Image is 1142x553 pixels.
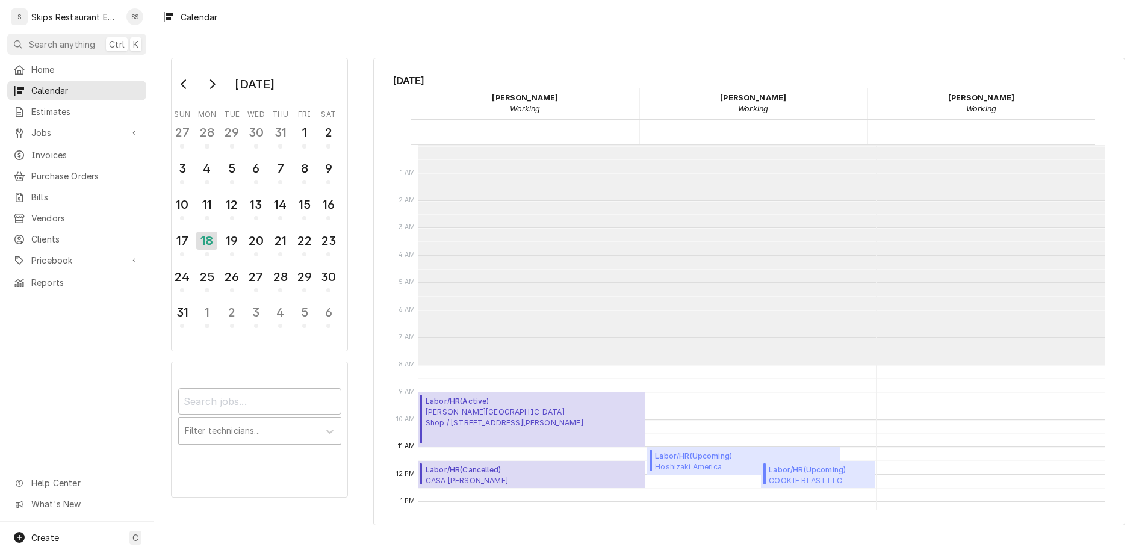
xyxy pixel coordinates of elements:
[655,451,818,462] span: Labor/HR ( Upcoming )
[31,212,140,224] span: Vendors
[31,276,140,289] span: Reports
[31,170,140,182] span: Purchase Orders
[200,75,224,94] button: Go to next month
[271,232,290,250] div: 21
[197,159,216,178] div: 4
[173,232,191,250] div: 17
[761,461,875,489] div: Labor/HR(Upcoming)COOKIE BLAST LLCGreat American Cookie / [STREET_ADDRESS][PERSON_NAME]
[720,93,786,102] strong: [PERSON_NAME]
[293,105,317,120] th: Friday
[247,196,265,214] div: 13
[29,38,95,51] span: Search anything
[418,392,645,447] div: Labor/HR(Active)[PERSON_NAME][GEOGRAPHIC_DATA]Shop / [STREET_ADDRESS][PERSON_NAME]
[271,123,290,141] div: 31
[31,477,139,489] span: Help Center
[7,123,146,143] a: Go to Jobs
[948,93,1014,102] strong: [PERSON_NAME]
[31,233,140,246] span: Clients
[173,268,191,286] div: 24
[133,38,138,51] span: K
[7,494,146,514] a: Go to What's New
[426,407,583,428] span: [PERSON_NAME][GEOGRAPHIC_DATA] Shop / [STREET_ADDRESS][PERSON_NAME]
[271,303,290,321] div: 4
[7,187,146,207] a: Bills
[172,75,196,94] button: Go to previous month
[268,105,293,120] th: Thursday
[396,223,418,232] span: 3 AM
[426,475,508,485] span: CASA [PERSON_NAME] [STREET_ADDRESS]
[31,254,122,267] span: Pricebook
[31,149,140,161] span: Invoices
[197,123,216,141] div: 28
[7,250,146,270] a: Go to Pricebook
[170,105,194,120] th: Sunday
[223,303,241,321] div: 2
[397,496,418,506] span: 1 PM
[247,123,265,141] div: 30
[295,159,314,178] div: 8
[738,104,768,113] em: Working
[197,303,216,321] div: 1
[220,105,244,120] th: Tuesday
[492,93,558,102] strong: [PERSON_NAME]
[396,360,418,369] span: 8 AM
[295,268,314,286] div: 29
[393,469,418,479] span: 12 PM
[7,34,146,55] button: Search anythingCtrlK
[7,273,146,292] a: Reports
[223,232,241,250] div: 19
[396,387,418,397] span: 9 AM
[396,332,418,342] span: 7 AM
[295,196,314,214] div: 15
[647,447,840,475] div: Labor/HR(Upcoming)Hoshizaki AmericaLINGS / [STREET_ADDRESS][PERSON_NAME]
[31,498,139,510] span: What's New
[231,74,279,94] div: [DATE]
[247,268,265,286] div: 27
[271,159,290,178] div: 7
[393,415,418,424] span: 10 AM
[769,475,871,485] span: COOKIE BLAST LLC Great American Cookie / [STREET_ADDRESS][PERSON_NAME]
[295,123,314,141] div: 1
[31,84,140,97] span: Calendar
[247,159,265,178] div: 6
[7,81,146,100] a: Calendar
[173,159,191,178] div: 3
[7,166,146,186] a: Purchase Orders
[271,268,290,286] div: 28
[395,442,418,451] span: 11 AM
[7,60,146,79] a: Home
[393,73,1106,88] span: [DATE]
[223,268,241,286] div: 26
[31,533,59,543] span: Create
[31,191,140,203] span: Bills
[173,196,191,214] div: 10
[126,8,143,25] div: SS
[194,105,220,120] th: Monday
[126,8,143,25] div: Shan Skipper's Avatar
[171,362,348,498] div: Calendar Filters
[11,8,28,25] div: S
[655,462,818,471] span: Hoshizaki America LINGS / [STREET_ADDRESS][PERSON_NAME]
[418,461,645,489] div: Labor/HR(Cancelled)CASA [PERSON_NAME][STREET_ADDRESS]
[319,196,338,214] div: 16
[867,88,1096,119] div: Shan Skipper - Working
[31,11,120,23] div: Skips Restaurant Equipment
[247,232,265,250] div: 20
[319,159,338,178] div: 9
[295,232,314,250] div: 22
[319,268,338,286] div: 30
[197,268,216,286] div: 25
[396,196,418,205] span: 2 AM
[173,123,191,141] div: 27
[396,250,418,260] span: 4 AM
[109,38,125,51] span: Ctrl
[396,277,418,287] span: 5 AM
[171,58,348,351] div: Calendar Day Picker
[173,303,191,321] div: 31
[223,159,241,178] div: 5
[319,303,338,321] div: 6
[244,105,268,120] th: Wednesday
[761,461,875,489] div: [Service] Labor/HR COOKIE BLAST LLC Great American Cookie / 7800 N Navarro St, Victoria, TX 77904...
[7,145,146,165] a: Invoices
[197,196,216,214] div: 11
